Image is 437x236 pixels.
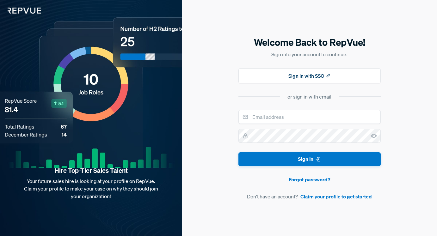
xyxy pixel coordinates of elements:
[238,68,381,83] button: Sign In with SSO
[238,110,381,124] input: Email address
[238,51,381,58] p: Sign into your account to continue.
[238,193,381,200] article: Don't have an account?
[300,193,372,200] a: Claim your profile to get started
[287,93,331,100] div: or sign in with email
[238,152,381,166] button: Sign In
[10,166,172,175] strong: Hire Top-Tier Sales Talent
[10,177,172,200] p: Your future sales hire is looking at your profile on RepVue. Claim your profile to make your case...
[238,176,381,183] a: Forgot password?
[238,36,381,49] h5: Welcome Back to RepVue!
